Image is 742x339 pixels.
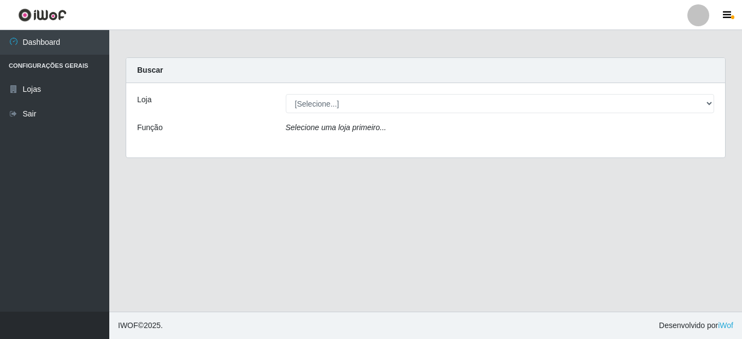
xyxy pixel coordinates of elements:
span: © 2025 . [118,320,163,331]
label: Função [137,122,163,133]
label: Loja [137,94,151,106]
i: Selecione uma loja primeiro... [286,123,386,132]
span: IWOF [118,321,138,330]
strong: Buscar [137,66,163,74]
a: iWof [718,321,733,330]
span: Desenvolvido por [659,320,733,331]
img: CoreUI Logo [18,8,67,22]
